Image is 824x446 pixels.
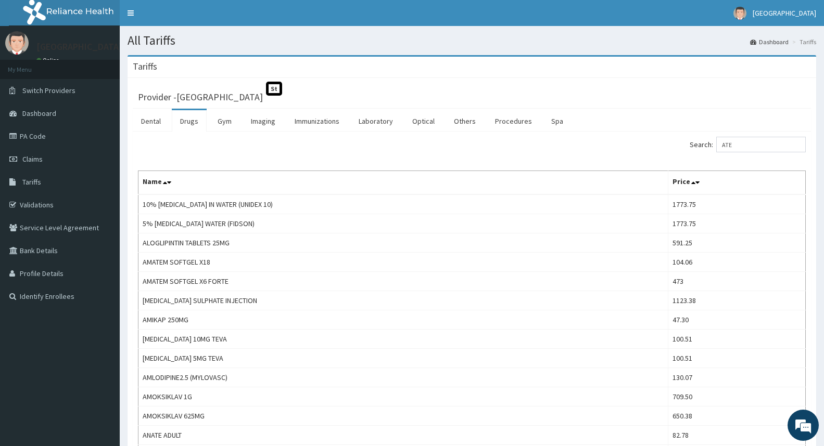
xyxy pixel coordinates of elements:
td: AMLODIPINE2.5 (MYLOVASC) [138,368,668,387]
td: ANATE ADULT [138,426,668,445]
label: Search: [690,137,806,152]
a: Laboratory [350,110,401,132]
a: Spa [543,110,572,132]
img: User Image [733,7,746,20]
span: Dashboard [22,109,56,118]
th: Price [668,171,805,195]
td: 1773.75 [668,214,805,233]
td: AMOKSIKLAV 625MG [138,406,668,426]
a: Drugs [172,110,207,132]
input: Search: [716,137,806,152]
td: 130.07 [668,368,805,387]
td: [MEDICAL_DATA] 10MG TEVA [138,330,668,349]
a: Dashboard [750,37,789,46]
td: 473 [668,272,805,291]
td: 591.25 [668,233,805,253]
p: [GEOGRAPHIC_DATA] [36,42,122,51]
a: Imaging [243,110,284,132]
a: Immunizations [286,110,348,132]
li: Tariffs [790,37,816,46]
td: 100.51 [668,349,805,368]
td: AMATEM SOFTGEL X18 [138,253,668,272]
td: AMATEM SOFTGEL X6 FORTE [138,272,668,291]
span: Switch Providers [22,86,75,95]
td: [MEDICAL_DATA] 5MG TEVA [138,349,668,368]
h3: Tariffs [133,62,157,71]
a: Procedures [487,110,540,132]
td: 47.30 [668,310,805,330]
a: Online [36,57,61,64]
td: 82.78 [668,426,805,445]
span: Tariffs [22,177,41,187]
td: 650.38 [668,406,805,426]
a: Dental [133,110,169,132]
td: 709.50 [668,387,805,406]
td: 104.06 [668,253,805,272]
td: AMOKSIKLAV 1G [138,387,668,406]
span: [GEOGRAPHIC_DATA] [753,8,816,18]
th: Name [138,171,668,195]
td: 1123.38 [668,291,805,310]
span: St [266,82,282,96]
td: 1773.75 [668,194,805,214]
span: Claims [22,154,43,164]
h1: All Tariffs [128,34,816,47]
td: 100.51 [668,330,805,349]
img: User Image [5,31,29,55]
a: Optical [404,110,443,132]
h3: Provider - [GEOGRAPHIC_DATA] [138,93,263,102]
a: Gym [209,110,240,132]
td: 5% [MEDICAL_DATA] WATER (FIDSON) [138,214,668,233]
td: 10% [MEDICAL_DATA] IN WATER (UNIDEX 10) [138,194,668,214]
td: [MEDICAL_DATA] SULPHATE INJECTION [138,291,668,310]
td: ALOGLIPINTIN TABLETS 25MG [138,233,668,253]
a: Others [446,110,484,132]
td: AMIKAP 250MG [138,310,668,330]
